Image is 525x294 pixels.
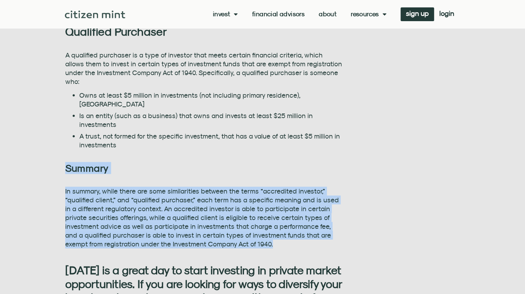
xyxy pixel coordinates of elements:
a: login [434,7,459,21]
b: Qualified Purchaser [65,25,167,38]
li: Owns at least $5 million in investments (not including primary residence), [GEOGRAPHIC_DATA] [79,91,342,109]
img: Citizen Mint [65,11,125,18]
a: Financial Advisors [252,11,305,18]
li: Is an entity (such as a business) that owns and invests at least $25 million in investments [79,111,342,129]
a: Invest [213,11,238,18]
p: A qualified purchaser is a type of investor that meets certain financial criteria, which allows t... [65,51,342,86]
a: About [319,11,337,18]
a: sign up [401,7,434,21]
span: login [439,11,454,16]
p: In summary, while there are some similarities between the terms “accredited investor,” “qualified... [65,187,342,249]
nav: Menu [213,11,386,18]
span: sign up [406,11,429,16]
b: Summary [65,162,109,174]
a: Resources [351,11,386,18]
li: A trust, not formed for the specific investment, that has a value of at least $5 million in inves... [79,132,342,149]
